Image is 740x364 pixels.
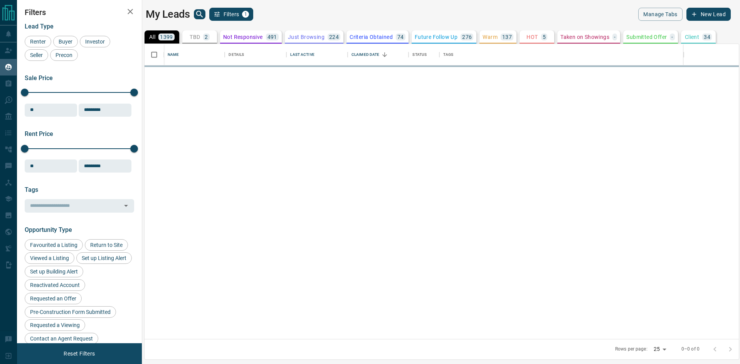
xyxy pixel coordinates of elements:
div: Last Active [286,44,347,65]
button: Manage Tabs [638,8,682,21]
p: Taken on Showings [560,34,609,40]
div: Contact an Agent Request [25,333,98,344]
p: TBD [190,34,200,40]
div: Claimed Date [348,44,409,65]
span: Precon [53,52,75,58]
div: Tags [443,44,453,65]
button: Open [121,200,131,211]
p: 1399 [160,34,173,40]
div: Name [164,44,225,65]
div: Renter [25,36,51,47]
span: Reactivated Account [27,282,82,288]
div: Return to Site [85,239,128,251]
span: Return to Site [87,242,125,248]
p: 224 [329,34,339,40]
p: Warm [483,34,498,40]
div: Pre-Construction Form Submitted [25,306,116,318]
p: 276 [462,34,472,40]
span: Viewed a Listing [27,255,72,261]
p: 74 [397,34,404,40]
p: Not Responsive [223,34,263,40]
div: Viewed a Listing [25,252,74,264]
div: Set up Building Alert [25,266,83,277]
div: Investor [80,36,110,47]
button: Sort [379,49,390,60]
span: Sale Price [25,74,53,82]
span: Contact an Agent Request [27,335,96,342]
span: Favourited a Listing [27,242,80,248]
div: Set up Listing Alert [76,252,132,264]
span: Investor [82,39,108,45]
span: Lead Type [25,23,54,30]
h2: Filters [25,8,134,17]
span: Renter [27,39,49,45]
p: Future Follow Up [415,34,457,40]
p: 2 [205,34,208,40]
span: Set up Building Alert [27,268,81,275]
button: Filters1 [209,8,254,21]
p: 491 [267,34,277,40]
p: Rows per page: [615,346,647,352]
div: Requested an Offer [25,293,82,304]
div: Claimed Date [351,44,380,65]
span: Rent Price [25,130,53,138]
div: Buyer [53,36,78,47]
p: Criteria Obtained [350,34,393,40]
span: Buyer [56,39,75,45]
p: 0–0 of 0 [681,346,700,352]
span: Set up Listing Alert [79,255,129,261]
span: Requested an Offer [27,295,79,302]
div: Reactivated Account [25,279,85,291]
p: Client [685,34,699,40]
button: New Lead [686,8,731,21]
p: 34 [704,34,710,40]
div: Last Active [290,44,314,65]
p: 5 [543,34,546,40]
p: - [671,34,673,40]
div: Status [409,44,439,65]
p: All [149,34,155,40]
p: Submitted Offer [626,34,667,40]
span: Opportunity Type [25,226,72,233]
h1: My Leads [146,8,190,20]
p: 137 [502,34,512,40]
span: Requested a Viewing [27,322,82,328]
div: Requested a Viewing [25,319,85,331]
div: 25 [651,344,669,355]
div: Details [229,44,244,65]
div: Favourited a Listing [25,239,83,251]
div: Details [225,44,286,65]
span: Tags [25,186,38,193]
div: Seller [25,49,48,61]
span: 1 [243,12,248,17]
button: Reset Filters [59,347,100,360]
div: Name [168,44,179,65]
p: HOT [526,34,538,40]
p: - [614,34,616,40]
span: Seller [27,52,45,58]
div: Status [412,44,427,65]
span: Pre-Construction Form Submitted [27,309,113,315]
div: Tags [439,44,684,65]
button: search button [194,9,205,19]
p: Just Browsing [288,34,325,40]
div: Precon [50,49,78,61]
